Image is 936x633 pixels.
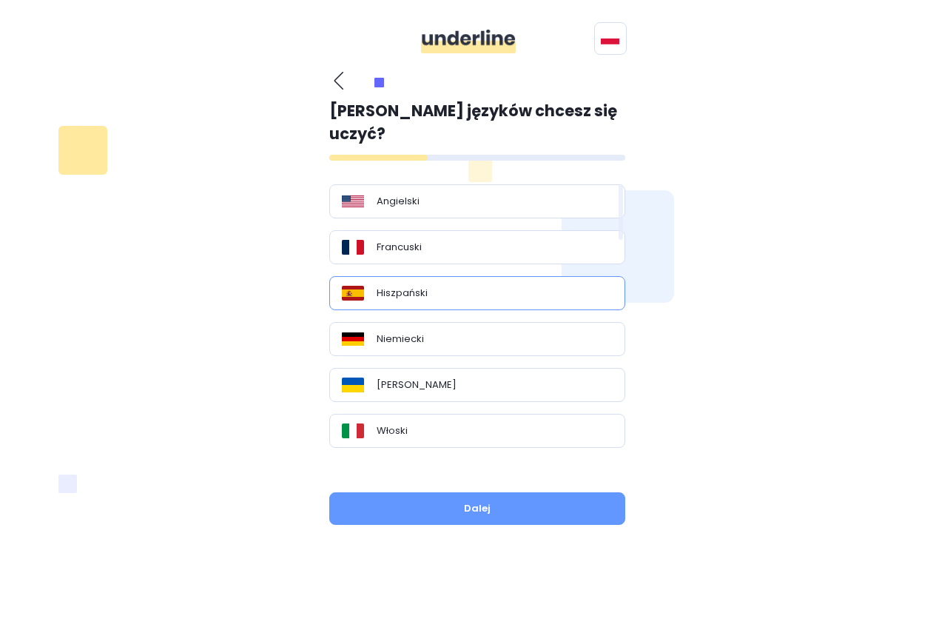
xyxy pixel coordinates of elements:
img: ddgMu+Zv+CXDCfumCWfsmuPlDdRfDDxAd9LAAAAAAElFTkSuQmCC [421,30,516,53]
p: Francuski [377,240,422,255]
p: Angielski [377,194,420,209]
img: Flag_of_Spain.svg [342,286,364,301]
img: Flag_of_Ukraine.svg [342,378,364,392]
p: Inne języki [329,466,625,483]
p: Niemiecki [377,332,424,346]
p: [PERSON_NAME] języków chcesz się uczyć? [329,99,625,146]
img: Flag_of_the_United_States.svg [342,194,364,209]
p: Hiszpański [377,286,428,301]
img: Flag_of_Italy.svg [342,423,364,438]
img: Flag_of_France.svg [342,240,364,255]
img: svg+xml;base64,PHN2ZyB4bWxucz0iaHR0cDovL3d3dy53My5vcmcvMjAwMC9zdmciIGlkPSJGbGFnIG9mIFBvbGFuZCIgdm... [601,33,619,44]
p: Włoski [377,423,408,438]
button: Dalej [329,492,625,525]
p: [PERSON_NAME] [377,378,457,392]
img: Flag_of_Germany.svg [342,332,364,346]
